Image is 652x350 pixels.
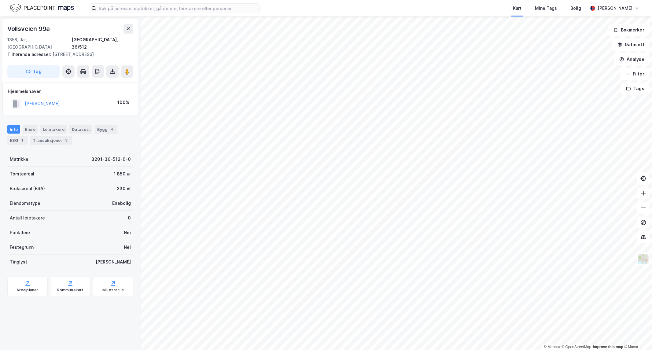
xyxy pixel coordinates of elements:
div: 1 850 ㎡ [114,170,131,178]
img: logo.f888ab2527a4732fd821a326f86c7f29.svg [10,3,74,13]
div: Bygg [95,125,117,134]
button: Filter [620,68,650,80]
div: Festegrunn [10,244,34,251]
div: Datasett [69,125,92,134]
div: Nei [124,244,131,251]
div: Antall leietakere [10,214,45,222]
div: Tomteareal [10,170,34,178]
div: [PERSON_NAME] [598,5,632,12]
div: Nei [124,229,131,236]
button: Analyse [614,53,650,65]
div: 1358, Jar, [GEOGRAPHIC_DATA] [7,36,72,51]
div: Enebolig [112,200,131,207]
div: [GEOGRAPHIC_DATA], 36/512 [72,36,133,51]
div: Punktleie [10,229,30,236]
input: Søk på adresse, matrikkel, gårdeiere, leietakere eller personer [96,4,260,13]
div: Mine Tags [535,5,557,12]
div: Info [7,125,20,134]
iframe: Chat Widget [621,321,652,350]
div: Leietakere [40,125,67,134]
div: Eiendomstype [10,200,40,207]
div: Matrikkel [10,156,30,163]
div: Kontrollprogram for chat [621,321,652,350]
a: Improve this map [593,345,623,349]
div: [STREET_ADDRESS] [7,51,128,58]
div: Eiere [23,125,38,134]
div: 3201-36-512-0-0 [91,156,131,163]
button: Bokmerker [608,24,650,36]
div: Vollsveien 99a [7,24,51,34]
div: 230 ㎡ [117,185,131,192]
div: Kart [513,5,521,12]
div: Transaksjoner [30,136,72,145]
a: Mapbox [544,345,561,349]
div: 1 [19,137,25,143]
div: 100% [117,99,129,106]
img: Z [638,253,649,265]
div: Tinglyst [10,258,27,266]
div: Hjemmelshaver [8,88,133,95]
div: Miljøstatus [102,288,124,293]
button: Tag [7,65,60,78]
div: 4 [109,126,115,132]
span: Tilhørende adresser: [7,52,53,57]
div: Bruksareal (BRA) [10,185,45,192]
div: Arealplaner [17,288,38,293]
div: ESG [7,136,28,145]
div: 3 [64,137,70,143]
button: Tags [621,83,650,95]
div: [PERSON_NAME] [96,258,131,266]
button: Datasett [612,39,650,51]
div: Bolig [570,5,581,12]
div: 0 [128,214,131,222]
div: Kommunekart [57,288,83,293]
a: OpenStreetMap [562,345,591,349]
